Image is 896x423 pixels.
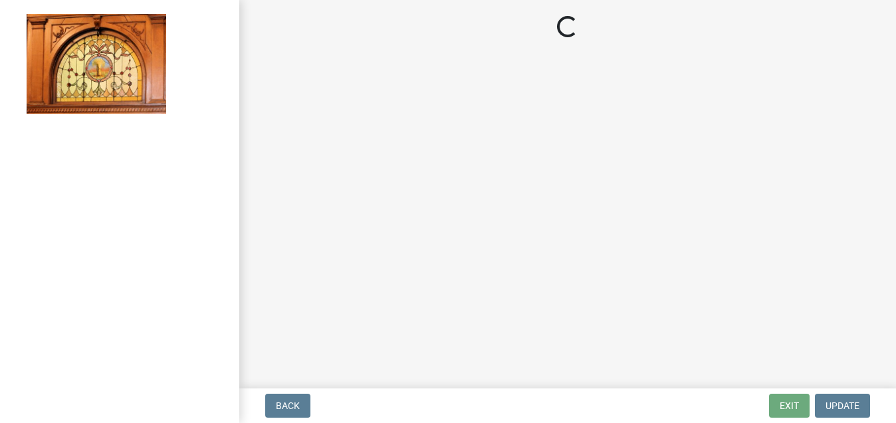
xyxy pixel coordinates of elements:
button: Exit [769,394,810,418]
img: Jasper County, Indiana [27,14,166,114]
button: Back [265,394,310,418]
button: Update [815,394,870,418]
span: Update [826,400,859,411]
span: Back [276,400,300,411]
